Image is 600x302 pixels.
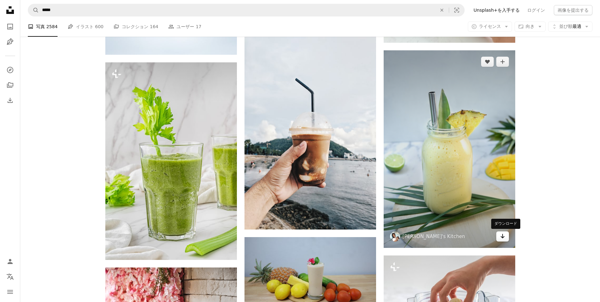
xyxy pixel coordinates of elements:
button: メニュー [4,286,16,298]
span: 向き [526,24,535,29]
button: ライセンス [468,22,512,32]
a: コレクション [4,79,16,91]
button: 向き [515,22,546,32]
button: 言語 [4,270,16,283]
a: ダウンロード [496,231,509,242]
span: ライセンス [479,24,501,29]
a: ログイン [523,5,549,15]
a: Unsplash+を入手する [470,5,523,15]
a: [PERSON_NAME]'s Kitchen [403,233,465,240]
a: グリーンスムージー2杯、緑の葉物の付け合わせ [105,158,237,164]
span: 600 [95,23,104,30]
button: ビジュアル検索 [449,4,464,16]
a: フルーツ入りのお茶 [244,278,376,284]
a: ホーム — Unsplash [4,4,16,18]
button: コレクションに追加する [496,57,509,67]
a: 写真 [4,20,16,33]
button: いいね！ [481,57,494,67]
span: 164 [150,23,158,30]
a: ユーザー 17 [168,16,201,37]
img: レモンスライスが入ったガラス瓶 [384,50,515,248]
span: 最適 [559,23,581,30]
a: コレクション 164 [114,16,158,37]
img: Keesha's Kitchenのプロフィールを見る [390,231,400,242]
span: 並び順 [559,24,572,29]
span: 17 [196,23,201,30]
a: ダウンロード履歴 [4,94,16,107]
button: 並び順最適 [548,22,592,32]
a: イラスト [4,35,16,48]
a: レモンスライスが入ったガラス瓶 [384,146,515,152]
a: イラスト 600 [68,16,103,37]
a: 透明なプラスチックコークスフロートボトル [244,127,376,133]
div: ダウンロード [491,219,520,229]
a: 探す [4,64,16,76]
button: Unsplashで検索する [28,4,39,16]
img: グリーンスムージー2杯、緑の葉物の付け合わせ [105,62,237,260]
img: 透明なプラスチックコークスフロートボトル [244,30,376,230]
button: 全てクリア [435,4,449,16]
a: ログイン / 登録する [4,255,16,268]
form: サイト内でビジュアルを探す [28,4,465,16]
button: 画像を提出する [554,5,592,15]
